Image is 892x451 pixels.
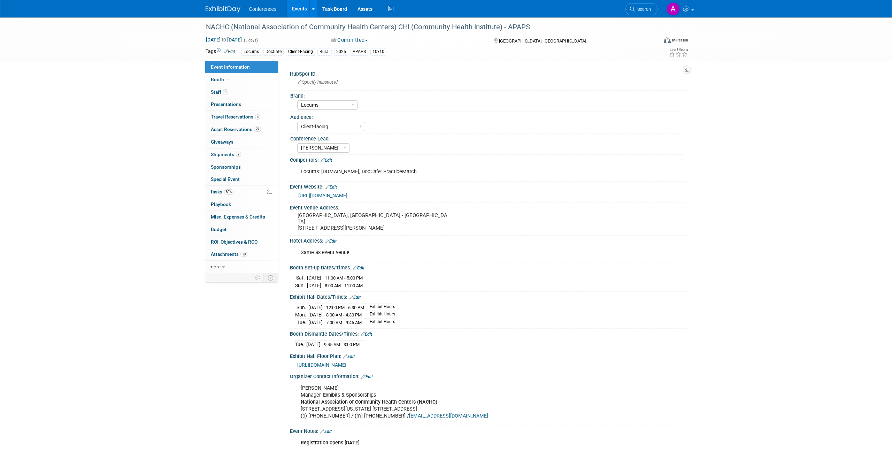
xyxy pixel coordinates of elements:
a: Staff4 [205,86,278,98]
span: 12:00 PM - 6:30 PM [326,305,364,310]
div: [PERSON_NAME] Manager, Exhibits & Sponsorships [STREET_ADDRESS][US_STATE] [STREET_ADDRESS] (o) [P... [296,381,610,423]
span: Presentations [211,101,241,107]
div: Event Format [616,36,688,47]
div: DocCafe [263,48,284,55]
span: Attachments [211,251,247,257]
span: 8:00 AM - 4:30 PM [326,312,362,318]
a: Booth [205,74,278,86]
pre: [GEOGRAPHIC_DATA], [GEOGRAPHIC_DATA] - [GEOGRAPHIC_DATA] [STREET_ADDRESS][PERSON_NAME] [298,212,447,231]
a: Edit [353,266,364,270]
td: [DATE] [308,319,323,326]
img: ExhibitDay [206,6,240,13]
span: Asset Reservations [211,127,261,132]
td: Sun. [295,282,307,289]
td: Sun. [295,304,308,311]
span: Tasks [210,189,233,194]
a: Search [625,3,658,15]
a: more [205,261,278,273]
td: [DATE] [308,311,323,319]
span: Travel Reservations [211,114,260,120]
span: Specify hubspot id [298,79,338,85]
a: Asset Reservations27 [205,123,278,136]
td: Exhibit Hours [366,304,395,311]
span: 2 [236,152,241,157]
a: ROI, Objectives & ROO [205,236,278,248]
a: Giveaways [205,136,278,148]
a: [URL][DOMAIN_NAME] [298,193,347,198]
span: 8:00 AM - 11:00 AM [325,283,363,288]
td: Personalize Event Tab Strip [252,273,264,282]
span: 4 [223,89,228,94]
span: Booth [211,77,232,82]
td: Tags [206,48,235,56]
b: National Association of Community Health Centers (NACHC) [301,399,437,405]
a: Tasks80% [205,186,278,198]
div: Client-Facing [286,48,315,55]
a: Edit [325,239,337,244]
span: Playbook [211,201,231,207]
div: Event Notes: [290,426,686,435]
a: Event Information [205,61,278,73]
div: Booth Dismantle Dates/Times: [290,329,686,338]
a: Edit [320,429,332,434]
span: Shipments [211,152,241,157]
div: NACHC (National Association of Community Health Centers) CHI (Community Health Institute) - APAPS [203,21,647,33]
div: Audience: [290,112,683,121]
a: Edit [321,158,332,163]
span: Misc. Expenses & Credits [211,214,265,220]
span: Search [635,7,651,12]
div: Conference Lead: [290,133,683,142]
a: Edit [361,332,372,337]
a: Edit [325,185,337,190]
div: Locums: [DOMAIN_NAME]; DocCafe: PracticeMatch [296,165,610,179]
a: [URL][DOMAIN_NAME] [297,362,346,368]
span: Special Event [211,176,240,182]
td: Mon. [295,311,308,319]
span: Event Information [211,64,250,70]
a: Presentations [205,98,278,110]
span: 9:45 AM - 3:00 PM [324,342,360,347]
div: Exhibit Hall Floor Plan: [290,351,686,360]
a: Edit [361,374,373,379]
td: Exhibit Hours [366,319,395,326]
a: Budget [205,223,278,236]
a: [EMAIL_ADDRESS][DOMAIN_NAME] [409,413,488,419]
a: Travel Reservations4 [205,111,278,123]
td: [DATE] [306,341,321,348]
span: [DATE] [DATE] [206,37,242,43]
div: Event Website: [290,182,686,191]
a: Special Event [205,173,278,185]
span: Conferences [249,6,276,12]
div: Rural [317,48,332,55]
span: 80% [224,189,233,194]
span: 7:00 AM - 9:45 AM [326,320,362,325]
img: Format-Inperson.png [664,37,671,43]
div: Locums [241,48,261,55]
a: Edit [343,354,355,359]
button: Committed [329,37,370,44]
a: Sponsorships [205,161,278,173]
td: Toggle Event Tabs [264,273,278,282]
div: Organizer Contact Information: [290,371,686,380]
b: Registration opens [DATE] [301,440,360,446]
td: [DATE] [308,304,323,311]
div: Brand: [290,91,683,99]
div: HubSpot ID: [290,69,686,77]
td: Exhibit Hours [366,311,395,319]
span: to [221,37,227,43]
div: Same as event venue [296,246,610,260]
td: [DATE] [307,282,321,289]
td: Tue. [295,319,308,326]
div: Competitors: [290,155,686,164]
span: more [209,264,221,269]
td: Sat. [295,274,307,282]
img: Alexa Wennerholm [667,2,680,16]
div: In-Person [672,38,688,43]
div: Event Rating [669,48,688,51]
div: Event Venue Address: [290,202,686,211]
td: Tue. [295,341,306,348]
a: Edit [224,49,235,54]
span: (3 days) [243,38,258,43]
span: 11:00 AM - 5:00 PM [325,275,363,281]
